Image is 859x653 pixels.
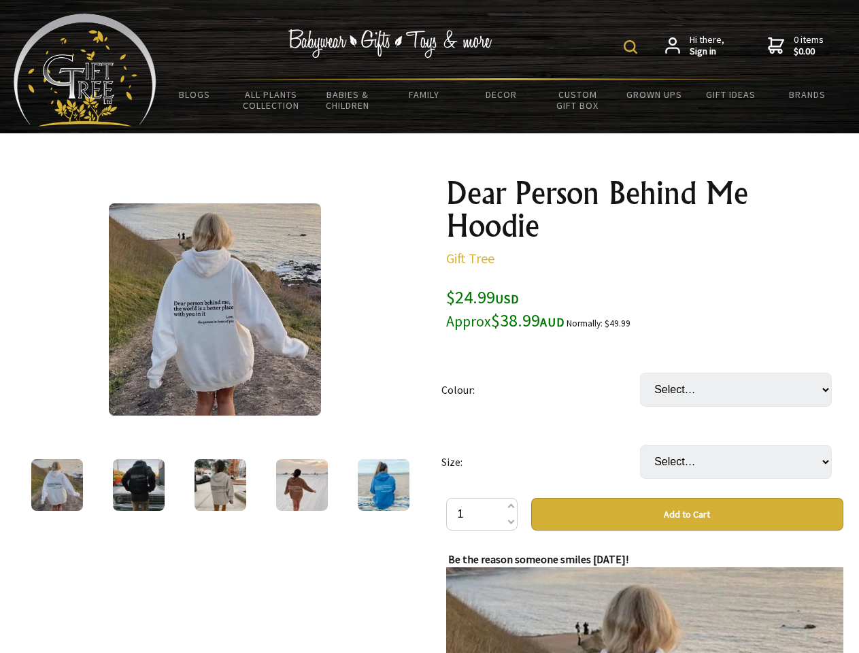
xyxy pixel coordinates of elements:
small: Normally: $49.99 [567,318,630,329]
img: Dear Person Behind Me Hoodie [276,459,328,511]
a: Hi there,Sign in [665,34,724,58]
a: 0 items$0.00 [768,34,824,58]
a: BLOGS [156,80,233,109]
button: Add to Cart [531,498,843,531]
td: Colour: [441,354,640,426]
strong: Sign in [690,46,724,58]
a: Decor [462,80,539,109]
img: Babywear - Gifts - Toys & more [288,29,492,58]
small: Approx [446,312,491,331]
span: 0 items [794,33,824,58]
a: Family [386,80,463,109]
span: AUD [540,314,565,330]
img: product search [624,40,637,54]
span: Hi there, [690,34,724,58]
img: Dear Person Behind Me Hoodie [195,459,246,511]
a: Custom Gift Box [539,80,616,120]
img: Babyware - Gifts - Toys and more... [14,14,156,127]
span: USD [495,291,519,307]
a: Babies & Children [309,80,386,120]
a: Grown Ups [616,80,692,109]
h1: Dear Person Behind Me Hoodie [446,177,843,242]
img: Dear Person Behind Me Hoodie [113,459,165,511]
a: All Plants Collection [233,80,310,120]
img: Dear Person Behind Me Hoodie [31,459,83,511]
img: Dear Person Behind Me Hoodie [358,459,409,511]
img: Dear Person Behind Me Hoodie [109,203,321,416]
span: $24.99 $38.99 [446,286,565,331]
a: Gift Ideas [692,80,769,109]
strong: $0.00 [794,46,824,58]
a: Gift Tree [446,250,494,267]
a: Brands [769,80,846,109]
td: Size: [441,426,640,498]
